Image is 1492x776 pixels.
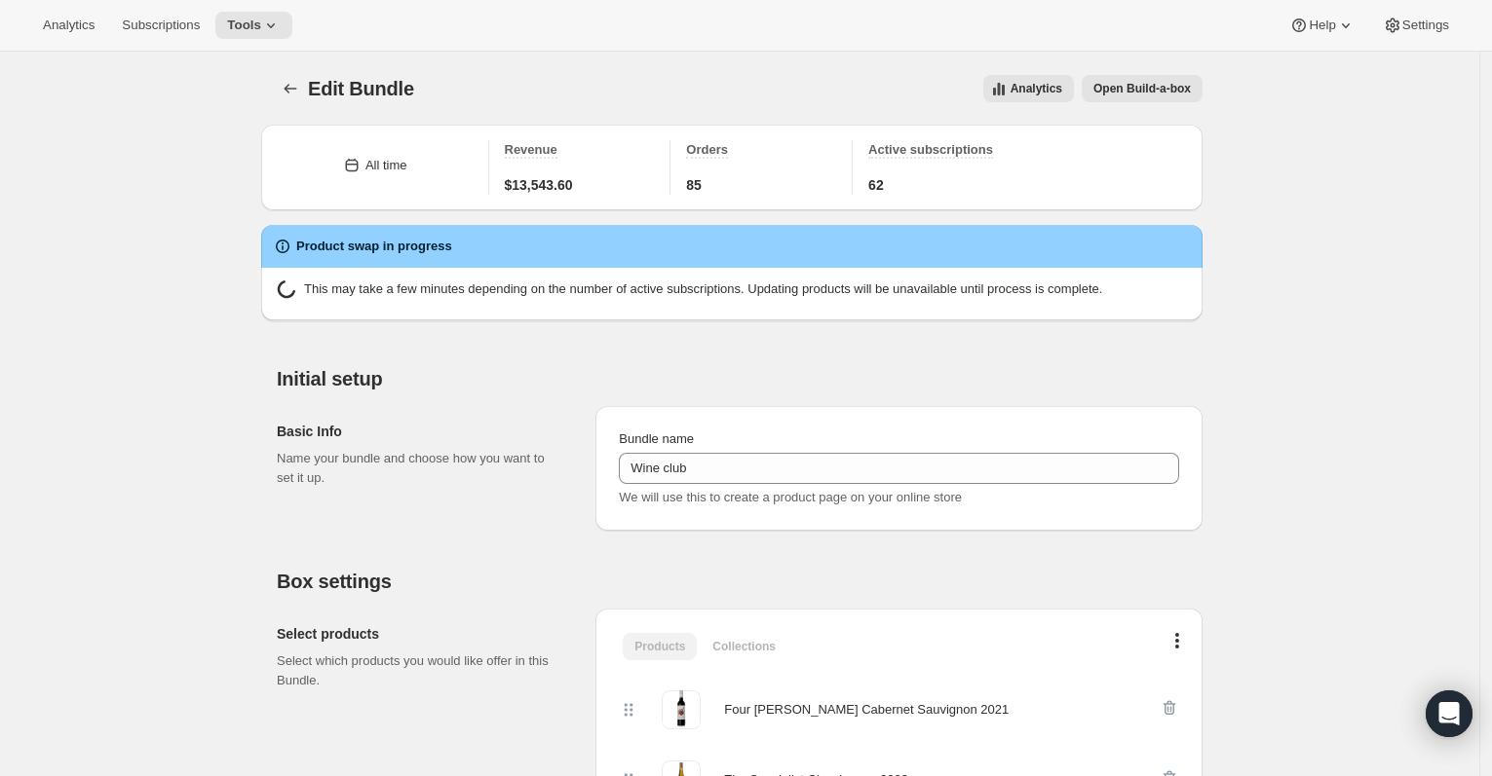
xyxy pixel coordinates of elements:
[277,570,1203,593] h2: Box settings
[505,175,573,195] span: $13,543.60
[868,175,884,195] span: 62
[365,156,407,175] div: All time
[308,78,414,99] span: Edit Bundle
[1402,18,1449,33] span: Settings
[277,651,564,690] p: Select which products you would like offer in this Bundle.
[31,12,106,39] button: Analytics
[1011,81,1062,96] span: Analytics
[43,18,95,33] span: Analytics
[277,422,564,441] h2: Basic Info
[110,12,211,39] button: Subscriptions
[1082,75,1203,102] button: View links to open the build-a-box on the online store
[868,142,993,157] span: Active subscriptions
[277,449,564,488] p: Name your bundle and choose how you want to set it up.
[1371,12,1461,39] button: Settings
[277,75,304,102] button: Bundles
[724,700,1009,720] div: Four [PERSON_NAME] Cabernet Sauvignon 2021
[1278,12,1366,39] button: Help
[983,75,1074,102] button: View all analytics related to this specific bundles, within certain timeframes
[277,624,564,644] h2: Select products
[619,453,1179,484] input: ie. Smoothie box
[1093,81,1191,96] span: Open Build-a-box
[277,367,1203,390] h2: Initial setup
[505,142,557,157] span: Revenue
[619,490,962,504] span: We will use this to create a product page on your online store
[296,237,452,256] h2: Product swap in progress
[227,18,261,33] span: Tools
[634,639,685,654] span: Products
[1426,690,1473,737] div: Open Intercom Messenger
[304,279,1102,305] p: This may take a few minutes depending on the number of active subscriptions. Updating products wi...
[712,639,776,654] span: Collections
[122,18,200,33] span: Subscriptions
[686,142,728,157] span: Orders
[619,431,694,446] span: Bundle name
[1309,18,1335,33] span: Help
[686,175,702,195] span: 85
[215,12,292,39] button: Tools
